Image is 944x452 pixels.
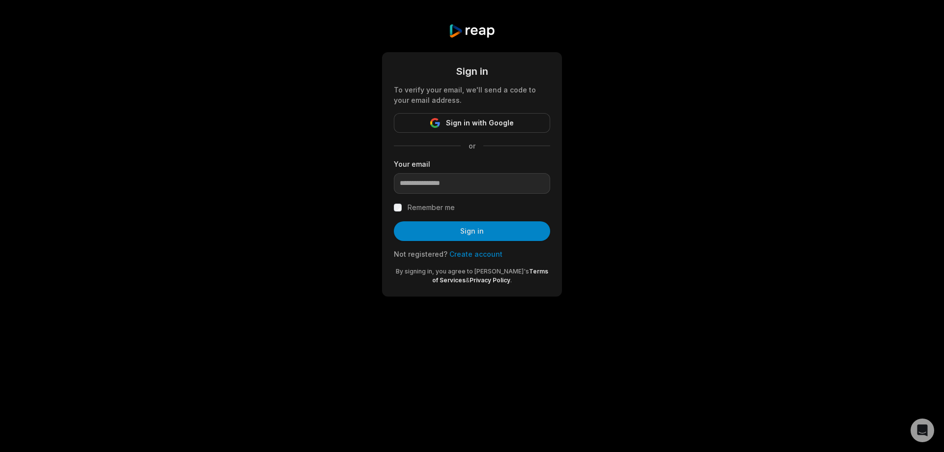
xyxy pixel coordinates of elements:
label: Remember me [408,202,455,213]
a: Create account [449,250,502,258]
a: Privacy Policy [470,276,510,284]
span: Sign in with Google [446,117,514,129]
span: Not registered? [394,250,447,258]
span: . [510,276,512,284]
span: & [466,276,470,284]
span: or [461,141,483,151]
img: reap [448,24,495,38]
span: By signing in, you agree to [PERSON_NAME]'s [396,268,529,275]
a: Terms of Services [432,268,548,284]
label: Your email [394,159,550,169]
div: Sign in [394,64,550,79]
button: Sign in [394,221,550,241]
div: Open Intercom Messenger [911,419,934,442]
div: To verify your email, we'll send a code to your email address. [394,85,550,105]
button: Sign in with Google [394,113,550,133]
